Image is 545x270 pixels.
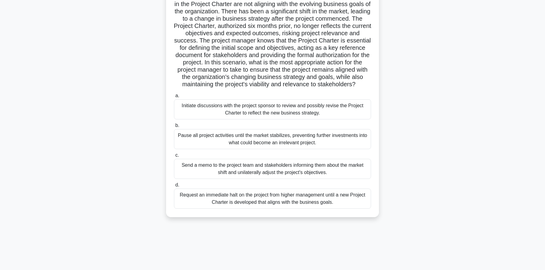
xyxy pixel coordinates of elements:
span: d. [175,182,179,187]
span: c. [175,152,179,158]
div: Send a memo to the project team and stakeholders informing them about the market shift and unilat... [174,159,371,179]
div: Pause all project activities until the market stabilizes, preventing further investments into wha... [174,129,371,149]
span: b. [175,123,179,128]
span: a. [175,93,179,98]
div: Initiate discussions with the project sponsor to review and possibly revise the Project Charter t... [174,99,371,119]
div: Request an immediate halt on the project from higher management until a new Project Charter is de... [174,189,371,209]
